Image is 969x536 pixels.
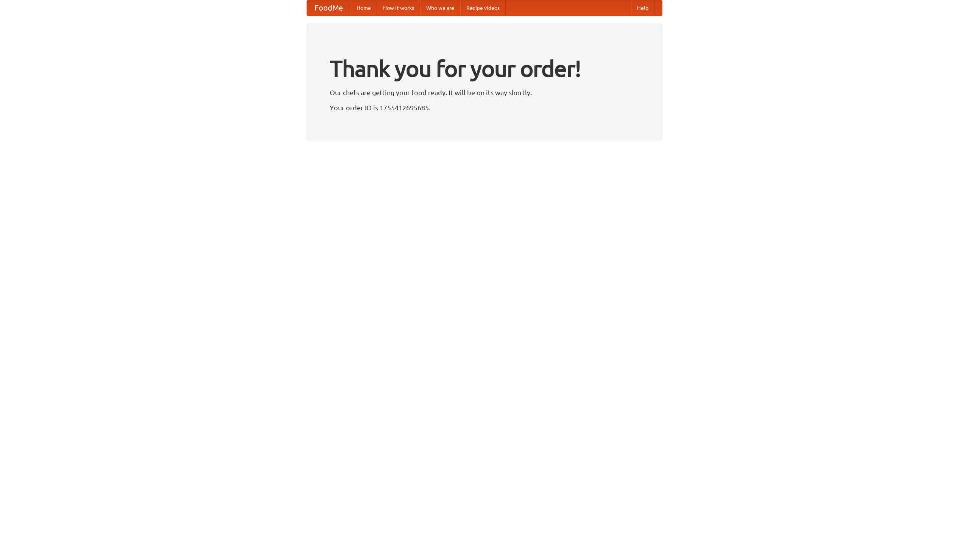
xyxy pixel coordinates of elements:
h1: Thank you for your order! [330,50,639,87]
a: FoodMe [307,0,351,16]
a: Home [351,0,377,16]
p: Your order ID is 1755412695685. [330,102,639,113]
p: Our chefs are getting your food ready. It will be on its way shortly. [330,87,639,98]
a: Help [631,0,654,16]
a: Recipe videos [460,0,506,16]
a: Who we are [420,0,460,16]
a: How it works [377,0,420,16]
